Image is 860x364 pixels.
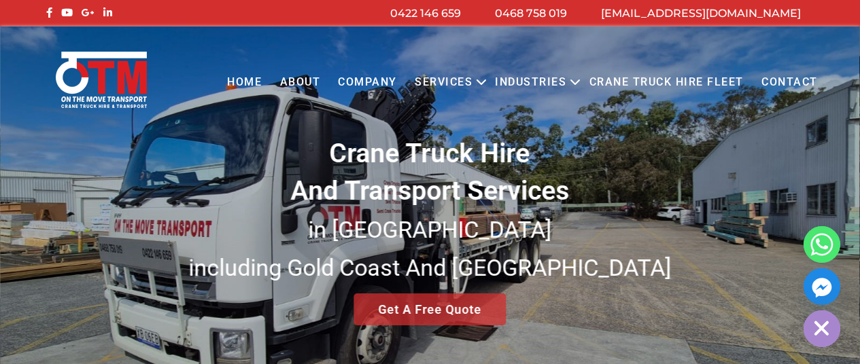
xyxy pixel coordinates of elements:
[580,64,752,101] a: Crane Truck Hire Fleet
[486,64,575,101] a: Industries
[406,64,481,101] a: Services
[495,7,567,20] a: 0468 758 019
[601,7,801,20] a: [EMAIL_ADDRESS][DOMAIN_NAME]
[390,7,461,20] a: 0422 146 659
[188,216,671,281] small: in [GEOGRAPHIC_DATA] including Gold Coast And [GEOGRAPHIC_DATA]
[804,268,840,305] a: Facebook_Messenger
[354,293,506,325] a: Get A Free Quote
[753,64,827,101] a: Contact
[804,226,840,263] a: Whatsapp
[329,64,406,101] a: COMPANY
[218,64,271,101] a: Home
[271,64,329,101] a: About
